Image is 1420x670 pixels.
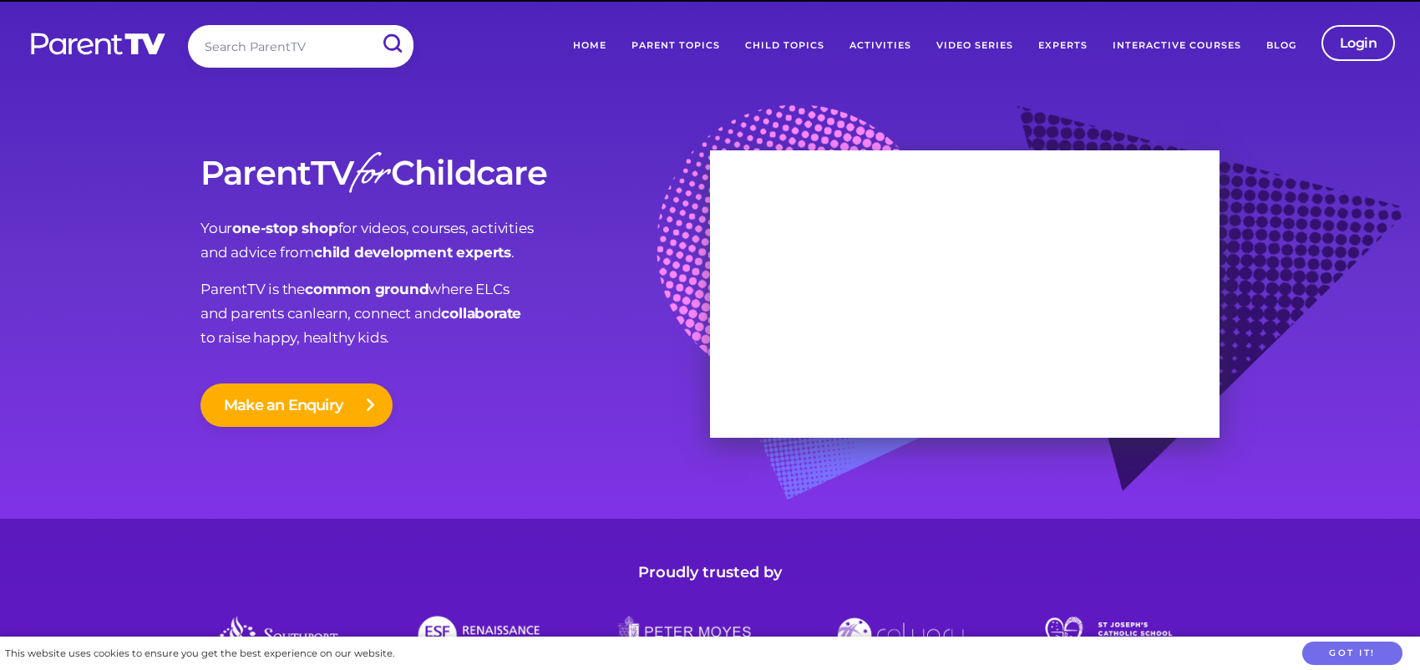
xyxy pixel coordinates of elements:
[314,244,511,261] strong: child development experts
[200,561,1220,585] h4: Proudly trusted by
[441,305,521,322] strong: collaborate
[1026,25,1100,67] a: Experts
[837,25,924,67] a: Activities
[1302,642,1402,666] button: Got it!
[200,155,710,191] h1: ParentTV Childcare
[924,25,1026,67] a: Video Series
[657,104,1408,541] img: bg-graphic.baf108b.png
[232,220,337,236] strong: one-stop shop
[200,383,393,427] button: Make an Enquiry
[188,25,413,68] input: Search ParentTV
[619,25,733,67] a: Parent Topics
[200,277,710,350] p: ParentTV is the where ELCs and parents can learn, connect and to raise happy, healthy kids.
[353,140,388,213] em: for
[200,216,710,265] p: Your for videos, courses, activities and advice from .
[1100,25,1254,67] a: Interactive Courses
[733,25,837,67] a: Child Topics
[1254,25,1309,67] a: Blog
[5,645,394,662] div: This website uses cookies to ensure you get the best experience on our website.
[370,25,413,63] input: Submit
[560,25,619,67] a: Home
[1321,25,1396,61] a: Login
[200,610,1220,660] img: logos-schools.2a1e3f5.png
[305,281,429,297] strong: common ground
[29,32,167,56] img: parenttv-logo-white.4c85aaf.svg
